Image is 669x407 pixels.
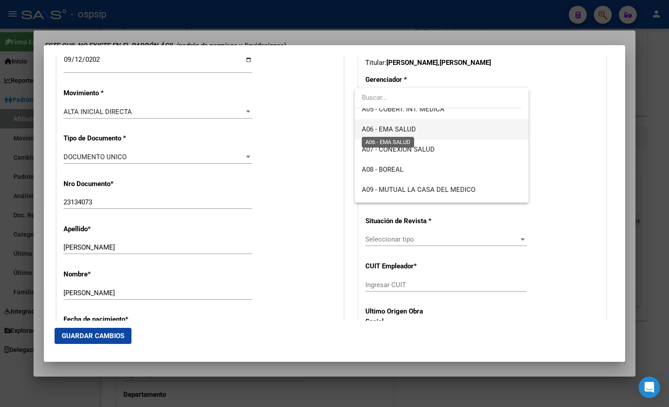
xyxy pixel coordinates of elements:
[362,125,416,133] span: A06 - EMA SALUD
[362,145,435,153] span: A07 - CONEXIÓN SALUD
[362,186,475,194] span: A09 - MUTUAL LA CASA DEL MEDICO
[639,377,660,398] div: Open Intercom Messenger
[362,105,445,113] span: A05 - COBERT. INT. MEDICA
[362,165,403,174] span: A08 - BOREAL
